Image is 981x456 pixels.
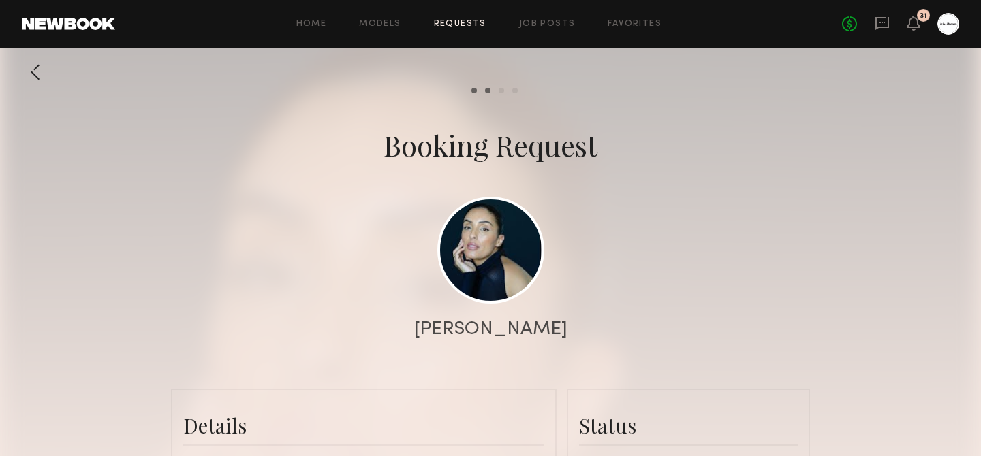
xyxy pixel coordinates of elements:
a: Home [296,20,327,29]
div: Details [183,412,544,439]
a: Favorites [608,20,661,29]
a: Requests [434,20,486,29]
div: 31 [920,12,927,20]
div: [PERSON_NAME] [414,320,567,339]
div: Status [579,412,798,439]
div: Booking Request [384,126,597,164]
a: Models [359,20,401,29]
a: Job Posts [519,20,576,29]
